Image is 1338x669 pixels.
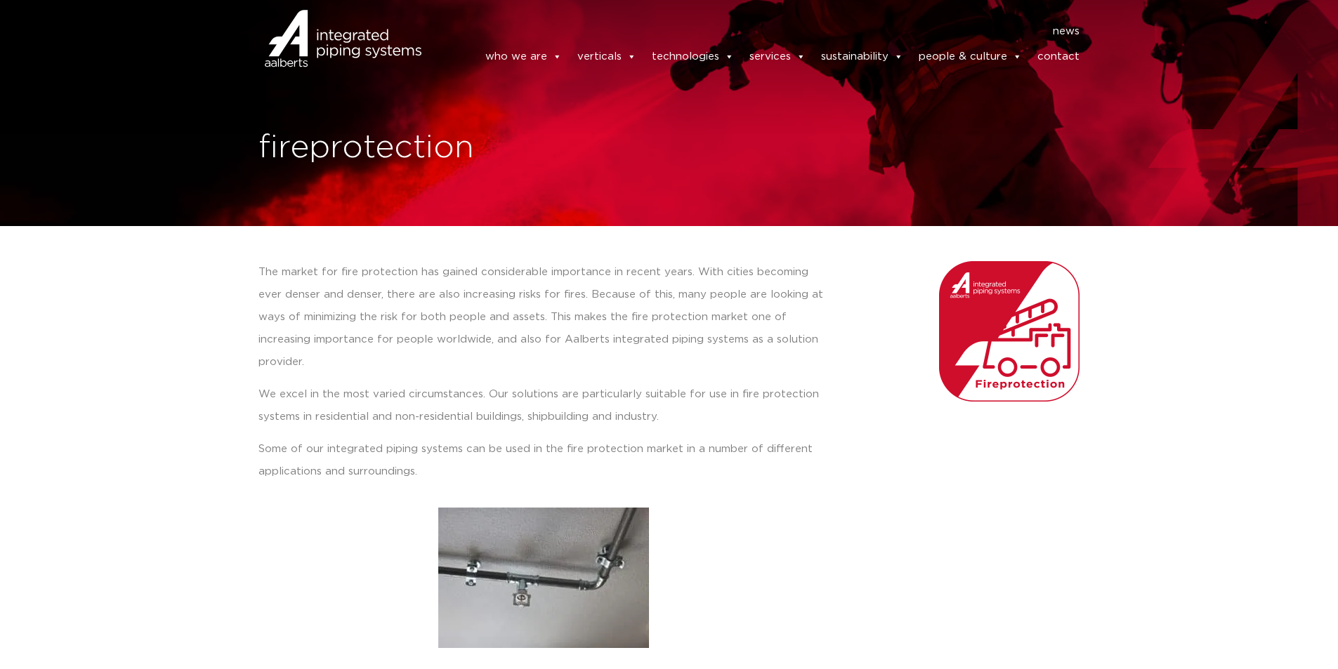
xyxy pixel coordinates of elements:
a: who we are [485,43,562,71]
a: contact [1037,43,1080,71]
a: sustainability [821,43,903,71]
a: services [749,43,806,71]
a: technologies [652,43,734,71]
p: We excel in the most varied circumstances. Our solutions are particularly suitable for use in fir... [258,383,829,428]
p: Some of our integrated piping systems can be used in the fire protection market in a number of di... [258,438,829,483]
a: people & culture [919,43,1022,71]
a: news [1053,20,1080,43]
h1: fireprotection [258,126,662,171]
nav: Menu [442,20,1080,43]
a: verticals [577,43,636,71]
img: Aalberts_IPS_icon_fireprotection_rgb [939,261,1080,402]
p: The market for fire protection has gained considerable importance in recent years. With cities be... [258,261,829,373]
